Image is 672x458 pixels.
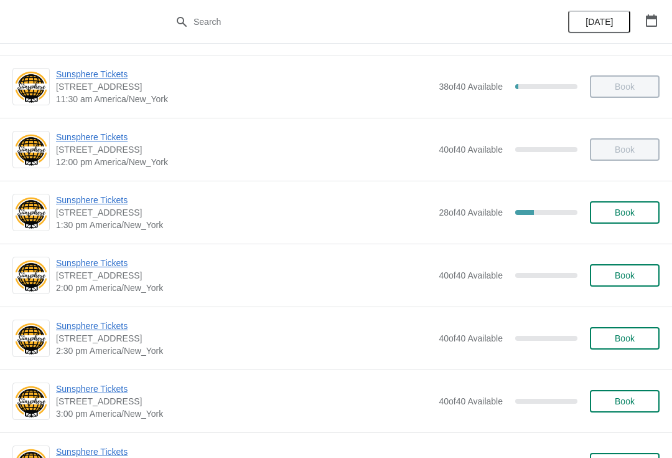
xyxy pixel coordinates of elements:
[590,390,660,413] button: Book
[56,408,432,420] span: 3:00 pm America/New_York
[56,446,432,458] span: Sunsphere Tickets
[13,133,49,167] img: Sunsphere Tickets | 810 Clinch Avenue, Knoxville, TN, USA | 12:00 pm America/New_York
[568,11,630,33] button: [DATE]
[439,208,503,217] span: 28 of 40 Available
[615,333,635,343] span: Book
[615,396,635,406] span: Book
[13,322,49,356] img: Sunsphere Tickets | 810 Clinch Avenue, Knoxville, TN, USA | 2:30 pm America/New_York
[56,156,432,168] span: 12:00 pm America/New_York
[56,269,432,282] span: [STREET_ADDRESS]
[56,131,432,143] span: Sunsphere Tickets
[56,282,432,294] span: 2:00 pm America/New_York
[615,208,635,217] span: Book
[56,206,432,219] span: [STREET_ADDRESS]
[56,219,432,231] span: 1:30 pm America/New_York
[56,93,432,105] span: 11:30 am America/New_York
[56,332,432,345] span: [STREET_ADDRESS]
[439,145,503,155] span: 40 of 40 Available
[439,270,503,280] span: 40 of 40 Available
[13,259,49,293] img: Sunsphere Tickets | 810 Clinch Avenue, Knoxville, TN, USA | 2:00 pm America/New_York
[590,264,660,287] button: Book
[590,327,660,350] button: Book
[56,143,432,156] span: [STREET_ADDRESS]
[193,11,504,33] input: Search
[56,257,432,269] span: Sunsphere Tickets
[56,194,432,206] span: Sunsphere Tickets
[56,383,432,395] span: Sunsphere Tickets
[56,395,432,408] span: [STREET_ADDRESS]
[439,82,503,92] span: 38 of 40 Available
[586,17,613,27] span: [DATE]
[590,201,660,224] button: Book
[439,333,503,343] span: 40 of 40 Available
[615,270,635,280] span: Book
[56,345,432,357] span: 2:30 pm America/New_York
[56,68,432,80] span: Sunsphere Tickets
[13,384,49,419] img: Sunsphere Tickets | 810 Clinch Avenue, Knoxville, TN, USA | 3:00 pm America/New_York
[439,396,503,406] span: 40 of 40 Available
[56,80,432,93] span: [STREET_ADDRESS]
[13,70,49,104] img: Sunsphere Tickets | 810 Clinch Avenue, Knoxville, TN, USA | 11:30 am America/New_York
[56,320,432,332] span: Sunsphere Tickets
[13,196,49,230] img: Sunsphere Tickets | 810 Clinch Avenue, Knoxville, TN, USA | 1:30 pm America/New_York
